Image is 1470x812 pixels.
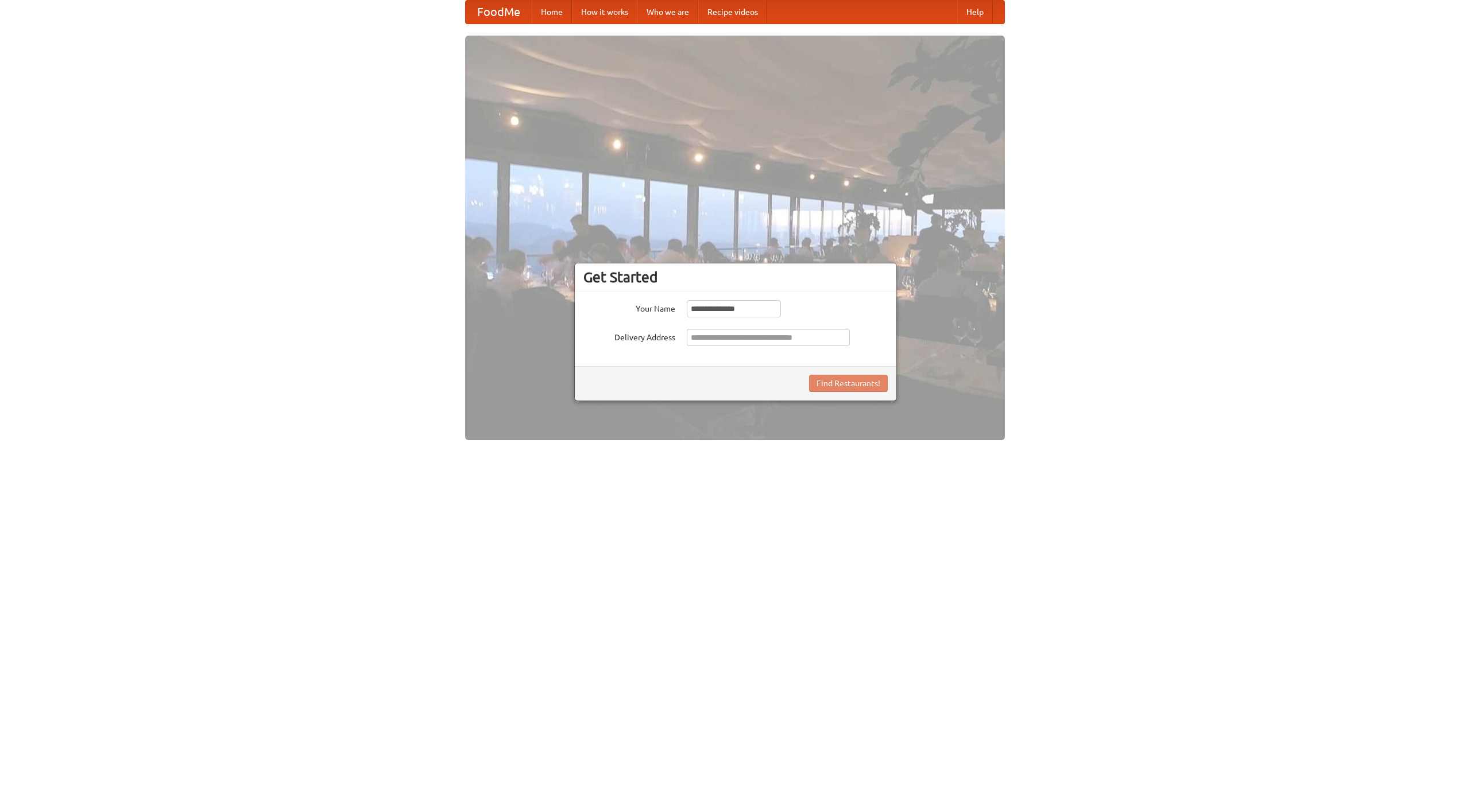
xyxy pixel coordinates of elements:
a: Home [532,1,572,24]
a: Recipe videos [698,1,767,24]
label: Delivery Address [583,329,675,343]
button: Find Restaurants! [809,375,888,392]
a: How it works [572,1,637,24]
a: Who we are [637,1,698,24]
a: FoodMe [466,1,532,24]
a: Help [957,1,993,24]
h3: Get Started [583,269,888,286]
label: Your Name [583,300,675,314]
